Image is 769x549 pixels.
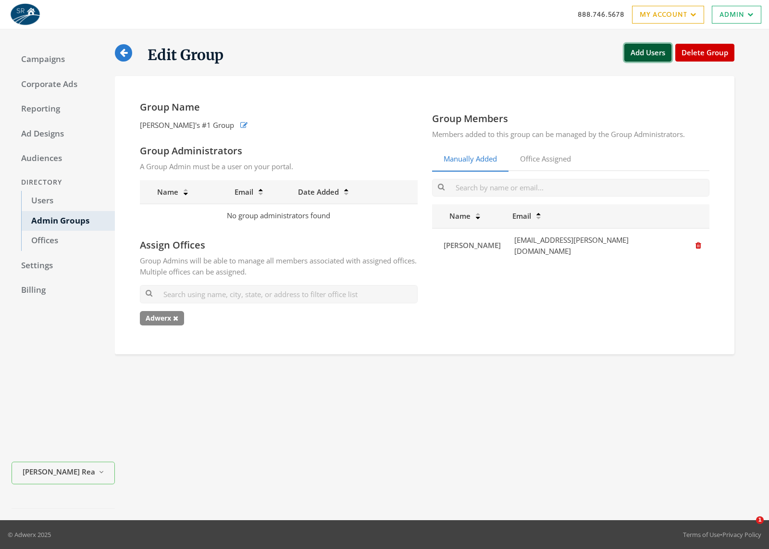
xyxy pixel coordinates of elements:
[8,530,51,539] p: © Adwerx 2025
[632,6,704,24] a: My Account
[140,255,418,278] p: Group Admins will be able to manage all members associated with assigned offices. Multiple office...
[140,311,184,325] span: Adwerx
[140,239,418,251] h4: Assign Offices
[173,315,178,322] i: Remove office
[140,120,234,131] span: [PERSON_NAME]'s #1 Group
[12,50,115,70] a: Campaigns
[432,179,710,197] input: Search by name or email...
[432,112,710,125] h4: Group Members
[722,530,761,539] a: Privacy Policy
[8,2,42,26] img: Adwerx
[12,174,115,191] div: Directory
[712,6,761,24] a: Admin
[12,256,115,276] a: Settings
[444,240,501,250] span: [PERSON_NAME]
[140,204,418,227] td: No group administrators found
[298,187,339,197] span: Date Added
[693,237,704,253] button: Remove Member
[512,211,531,221] span: Email
[140,161,418,172] p: A Group Admin must be a user on your portal.
[146,187,178,197] span: Name
[756,516,764,524] span: 1
[235,187,253,197] span: Email
[12,99,115,119] a: Reporting
[148,46,223,64] h1: Edit Group
[21,211,115,231] a: Admin Groups
[12,280,115,300] a: Billing
[21,231,115,251] a: Offices
[12,149,115,169] a: Audiences
[140,285,418,303] input: Search using name, city, state, or address to filter office list
[432,129,710,140] p: Members added to this group can be managed by the Group Administrators.
[683,530,720,539] a: Terms of Use
[21,191,115,211] a: Users
[12,124,115,144] a: Ad Designs
[507,228,688,263] td: [EMAIL_ADDRESS][PERSON_NAME][DOMAIN_NAME]
[23,467,95,478] span: [PERSON_NAME] Realty
[140,145,418,157] h4: Group Administrators
[509,148,583,171] a: Office Assigned
[578,9,624,19] a: 888.746.5678
[432,148,509,171] a: Manually Added
[624,44,671,62] button: Add Users
[12,462,115,484] button: [PERSON_NAME] Realty
[12,75,115,95] a: Corporate Ads
[736,516,759,539] iframe: Intercom live chat
[675,44,734,62] button: Delete Group
[683,530,761,539] div: •
[438,211,471,221] span: Name
[140,101,418,113] h4: Group Name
